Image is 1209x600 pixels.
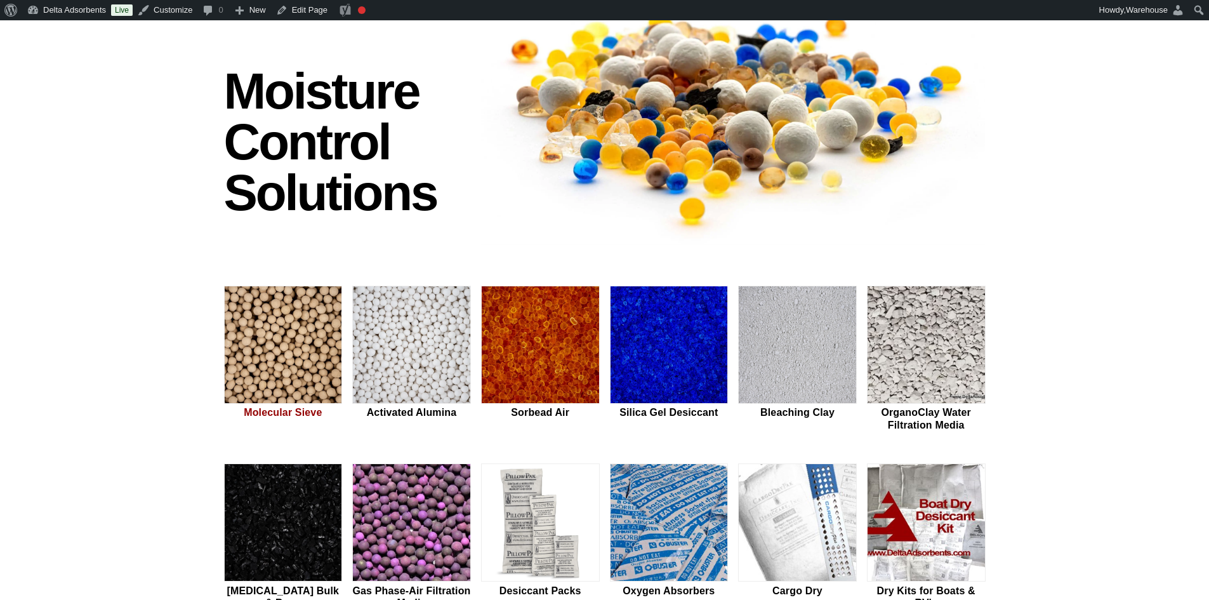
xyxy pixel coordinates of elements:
[867,286,986,433] a: OrganoClay Water Filtration Media
[481,406,600,418] h2: Sorbead Air
[1126,5,1168,15] span: Warehouse
[481,585,600,597] h2: Desiccant Packs
[352,286,471,433] a: Activated Alumina
[224,66,469,218] h1: Moisture Control Solutions
[610,406,729,418] h2: Silica Gel Desiccant
[111,4,133,16] a: Live
[738,406,857,418] h2: Bleaching Clay
[481,286,600,433] a: Sorbead Air
[224,406,343,418] h2: Molecular Sieve
[352,406,471,418] h2: Activated Alumina
[358,6,366,14] div: Focus keyphrase not set
[738,585,857,597] h2: Cargo Dry
[738,286,857,433] a: Bleaching Clay
[610,585,729,597] h2: Oxygen Absorbers
[224,286,343,433] a: Molecular Sieve
[867,406,986,430] h2: OrganoClay Water Filtration Media
[610,286,729,433] a: Silica Gel Desiccant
